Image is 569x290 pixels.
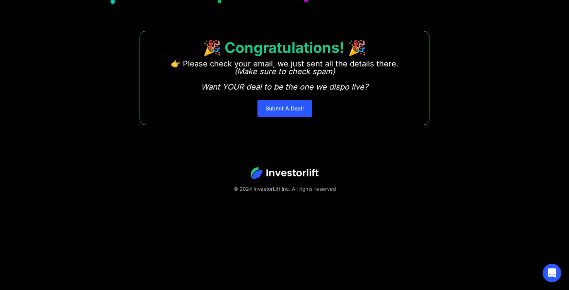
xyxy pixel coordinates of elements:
strong: 🎉 Congratulations! 🎉 [203,39,366,56]
a: Submit A Deal! [257,100,312,117]
div: © 2024 InvestorLift Inc. All rights reserved [27,185,542,193]
em: (Make sure to check spam) Want YOUR deal to be the one we dispo live? [201,67,368,92]
p: 👉 Please check your email, we just sent all the details there. ‍ [171,60,399,91]
div: Open Intercom Messenger [543,264,561,282]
